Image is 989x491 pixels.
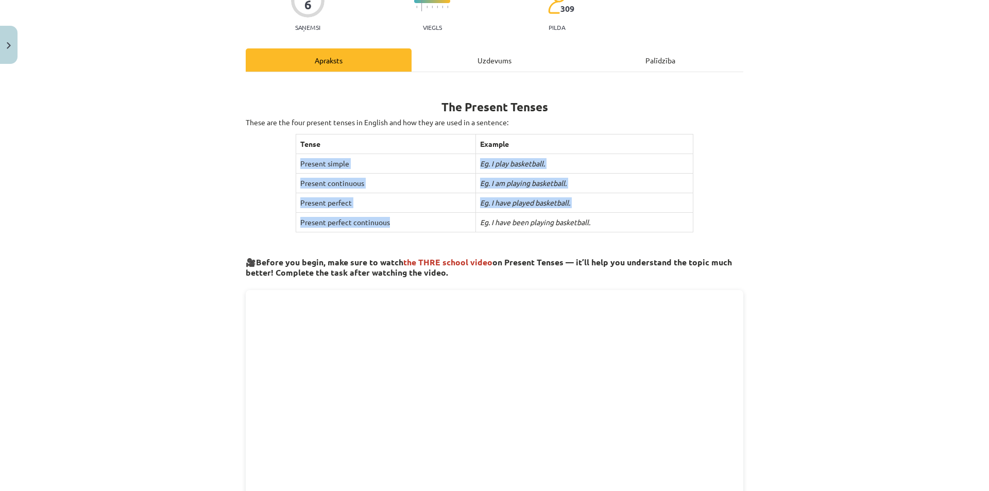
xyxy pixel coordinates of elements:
p: pilda [549,24,565,31]
i: Eg. I am playing basketball. [480,178,567,188]
td: Present perfect continuous [296,213,475,232]
img: icon-short-line-57e1e144782c952c97e751825c79c345078a6d821885a25fce030b3d8c18986b.svg [437,6,438,8]
span: 309 [560,4,574,13]
td: Present simple [296,154,475,174]
p: These are the four present tenses in English and how they are used in a sentence: [246,117,743,128]
strong: Before you begin, make sure to watch on Present Tenses — it’ll help you understand the topic much... [246,257,732,278]
img: icon-short-line-57e1e144782c952c97e751825c79c345078a6d821885a25fce030b3d8c18986b.svg [427,6,428,8]
div: Apraksts [246,48,412,72]
img: icon-close-lesson-0947bae3869378f0d4975bcd49f059093ad1ed9edebbc8119c70593378902aed.svg [7,42,11,49]
img: icon-short-line-57e1e144782c952c97e751825c79c345078a6d821885a25fce030b3d8c18986b.svg [442,6,443,8]
th: Example [475,134,693,154]
img: icon-short-line-57e1e144782c952c97e751825c79c345078a6d821885a25fce030b3d8c18986b.svg [416,6,417,8]
b: The Present Tenses [441,99,548,114]
img: icon-short-line-57e1e144782c952c97e751825c79c345078a6d821885a25fce030b3d8c18986b.svg [432,6,433,8]
span: the THRE school video [403,257,492,267]
td: Present continuous [296,174,475,193]
div: Palīdzība [577,48,743,72]
i: Eg. I have been playing basketball. [480,217,590,227]
p: Saņemsi [291,24,325,31]
td: Present perfect [296,193,475,213]
i: Eg. I play basketball. [480,159,545,168]
div: Uzdevums [412,48,577,72]
th: Tense [296,134,475,154]
h3: 🎥 [246,249,743,279]
i: Eg. I have played basketball. [480,198,570,207]
img: icon-short-line-57e1e144782c952c97e751825c79c345078a6d821885a25fce030b3d8c18986b.svg [447,6,448,8]
p: Viegls [423,24,442,31]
